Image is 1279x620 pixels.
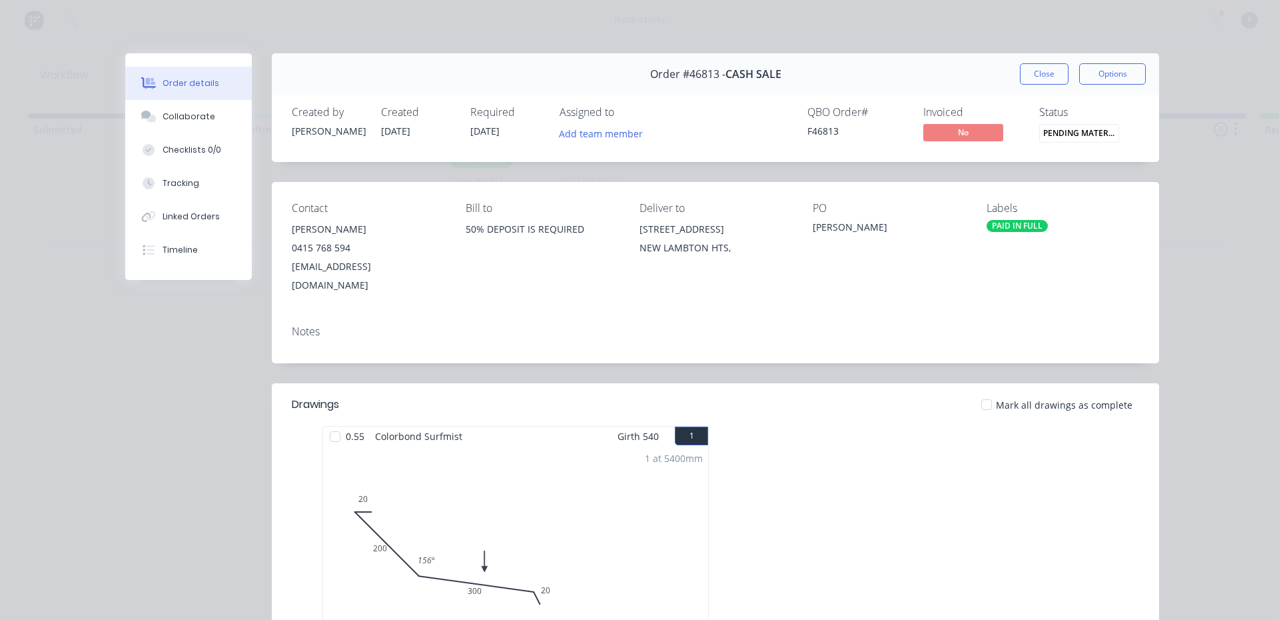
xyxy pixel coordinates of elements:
[639,202,792,215] div: Deliver to
[639,220,792,239] div: [STREET_ADDRESS]
[466,220,618,239] div: 50% DEPOSIT IS REQUIRED
[125,133,252,167] button: Checklists 0/0
[470,106,544,119] div: Required
[618,427,659,446] span: Girth 540
[292,202,444,215] div: Contact
[125,100,252,133] button: Collaborate
[987,202,1139,215] div: Labels
[292,397,339,413] div: Drawings
[807,106,907,119] div: QBO Order #
[560,124,650,142] button: Add team member
[807,124,907,138] div: F46813
[466,202,618,215] div: Bill to
[725,68,781,81] span: CASH SALE
[370,427,468,446] span: Colorbond Surfmist
[125,167,252,200] button: Tracking
[650,68,725,81] span: Order #46813 -
[813,220,965,239] div: [PERSON_NAME]
[987,220,1048,232] div: PAID IN FULL
[1039,124,1119,145] button: PENDING MATERIA...
[163,144,221,156] div: Checklists 0/0
[381,106,454,119] div: Created
[1039,124,1119,142] span: PENDING MATERIA...
[163,111,215,123] div: Collaborate
[639,239,792,257] div: NEW LAMBTON HTS,
[552,124,650,142] button: Add team member
[292,106,365,119] div: Created by
[639,220,792,263] div: [STREET_ADDRESS]NEW LAMBTON HTS,
[125,200,252,233] button: Linked Orders
[125,67,252,100] button: Order details
[675,427,708,445] button: 1
[645,451,703,465] div: 1 at 5400mm
[470,125,500,137] span: [DATE]
[163,244,198,256] div: Timeline
[125,233,252,267] button: Timeline
[466,220,618,263] div: 50% DEPOSIT IS REQUIRED
[292,124,365,138] div: [PERSON_NAME]
[996,398,1132,412] span: Mark all drawings as complete
[1039,106,1139,119] div: Status
[923,106,1023,119] div: Invoiced
[163,211,220,223] div: Linked Orders
[1020,63,1068,85] button: Close
[292,325,1139,338] div: Notes
[292,257,444,295] div: [EMAIL_ADDRESS][DOMAIN_NAME]
[923,124,1003,141] span: No
[163,177,199,189] div: Tracking
[292,220,444,239] div: [PERSON_NAME]
[163,77,219,89] div: Order details
[340,427,370,446] span: 0.55
[813,202,965,215] div: PO
[292,220,444,295] div: [PERSON_NAME]0415 768 594[EMAIL_ADDRESS][DOMAIN_NAME]
[381,125,410,137] span: [DATE]
[292,239,444,257] div: 0415 768 594
[560,106,693,119] div: Assigned to
[1079,63,1146,85] button: Options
